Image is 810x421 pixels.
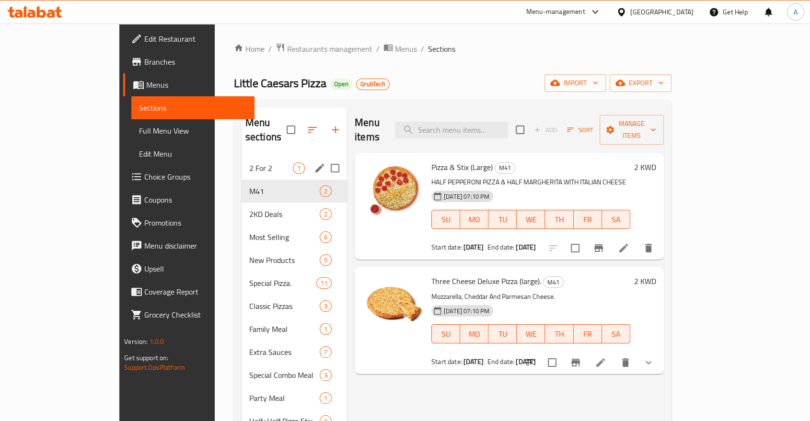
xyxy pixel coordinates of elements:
div: Menu-management [526,6,585,18]
span: End date: [487,355,514,368]
span: 2KD Deals [249,208,320,220]
a: Branches [123,50,255,73]
a: Upsell [123,257,255,280]
img: Pizza & Stix (Large) [362,160,424,222]
p: Mozzarella, Cheddar And Parmesan Cheese. [431,291,630,303]
button: TU [488,210,517,229]
a: Edit Restaurant [123,27,255,50]
span: New Products [249,254,320,266]
button: Manage items [600,115,664,145]
li: / [268,43,272,55]
span: TU [492,327,513,341]
span: Little Caesars Pizza [234,72,326,94]
div: [GEOGRAPHIC_DATA] [630,7,694,17]
span: import [552,77,598,89]
span: Version: [124,335,148,348]
div: 2 For 21edit [242,157,347,180]
div: items [320,300,332,312]
nav: breadcrumb [234,43,671,55]
span: Choice Groups [144,171,247,182]
a: Coverage Report [123,280,255,303]
div: 2KD Deals2 [242,203,347,226]
a: Coupons [123,188,255,211]
span: Select section [510,120,530,140]
span: Promotions [144,217,247,228]
span: Three Cheese Deluxe Pizza (large). [431,274,541,288]
span: 3 [320,302,331,311]
span: [DATE] 07:10 PM [440,307,493,316]
span: Sort sections [301,118,324,141]
span: Most Selling [249,231,320,243]
button: SA [602,210,630,229]
div: New Products5 [242,249,347,272]
span: Restaurants management [287,43,372,55]
a: Promotions [123,211,255,234]
span: A [794,7,798,17]
h6: 2 KWD [634,160,656,174]
button: SA [602,324,630,343]
span: WE [521,327,541,341]
a: Edit menu item [618,242,629,254]
span: 2 [320,187,331,196]
a: Support.OpsPlatform [124,361,185,374]
a: Restaurants management [276,43,372,55]
span: TU [492,213,513,227]
div: Family Meal1 [242,318,347,341]
span: 3 [320,371,331,380]
button: Branch-specific-item [587,237,610,260]
div: Party Meal1 [242,387,347,410]
a: Menus [123,73,255,96]
span: 11 [317,279,331,288]
span: TH [549,213,569,227]
button: delete [637,237,660,260]
span: 2 [320,210,331,219]
span: 1 [320,394,331,403]
h2: Menu items [355,115,383,144]
button: import [544,74,606,92]
li: / [421,43,424,55]
span: Add item [530,123,561,137]
div: Most Selling6 [242,226,347,249]
span: GrubTech [357,80,389,88]
div: Extra Sauces7 [242,341,347,364]
span: Menus [146,79,247,91]
input: search [395,122,508,138]
button: TH [545,210,573,229]
div: M412 [242,180,347,203]
div: M41 [543,276,564,288]
span: FR [578,213,598,227]
span: Get support on: [124,352,168,364]
span: Branches [144,56,247,68]
span: 6 [320,233,331,242]
div: M41 [495,162,515,174]
span: Edit Menu [139,148,247,159]
span: SA [606,213,626,227]
span: 7 [320,348,331,357]
button: TU [488,324,517,343]
b: [DATE] [463,355,484,368]
button: FR [574,324,602,343]
span: Menu disclaimer [144,240,247,251]
span: 1 [320,325,331,334]
a: Choice Groups [123,165,255,188]
button: FR [574,210,602,229]
span: Party Meal [249,392,320,404]
button: SU [431,210,460,229]
div: items [320,231,332,243]
button: TH [545,324,573,343]
span: End date: [487,241,514,253]
span: export [617,77,664,89]
a: Grocery Checklist [123,303,255,326]
span: Upsell [144,263,247,274]
button: MO [460,210,488,229]
button: WE [517,210,545,229]
span: SU [436,213,456,227]
div: Classic Pizzas3 [242,295,347,318]
button: Branch-specific-item [564,351,587,374]
span: Sort items [561,123,600,137]
img: Three Cheese Deluxe Pizza (large). [362,274,424,336]
span: Open [330,80,352,88]
svg: Show Choices [643,357,654,368]
div: Open [330,79,352,90]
